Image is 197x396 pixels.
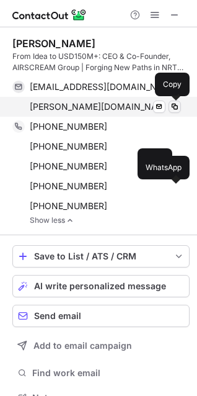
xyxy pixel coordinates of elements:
[30,216,190,225] a: Show less
[30,200,107,212] span: [PHONE_NUMBER]
[12,275,190,297] button: AI write personalized message
[12,7,87,22] img: ContactOut v5.3.10
[33,341,132,351] span: Add to email campaign
[12,335,190,357] button: Add to email campaign
[30,81,172,92] span: [EMAIL_ADDRESS][DOMAIN_NAME]
[34,311,81,321] span: Send email
[30,121,107,132] span: [PHONE_NUMBER]
[34,251,168,261] div: Save to List / ATS / CRM
[30,161,107,172] span: [PHONE_NUMBER]
[12,51,190,73] div: From Idea to USD150M+: CEO & Co-Founder, AIRSCREAM Group | Forging New Paths in NRT with Visionar...
[30,141,107,152] span: [PHONE_NUMBER]
[12,245,190,268] button: save-profile-one-click
[12,364,190,382] button: Find work email
[30,181,107,192] span: [PHONE_NUMBER]
[12,37,95,50] div: [PERSON_NAME]
[30,101,172,112] span: [PERSON_NAME][DOMAIN_NAME][EMAIL_ADDRESS][PERSON_NAME][DOMAIN_NAME]
[66,216,74,225] img: -
[34,281,166,291] span: AI write personalized message
[32,367,185,379] span: Find work email
[12,305,190,327] button: Send email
